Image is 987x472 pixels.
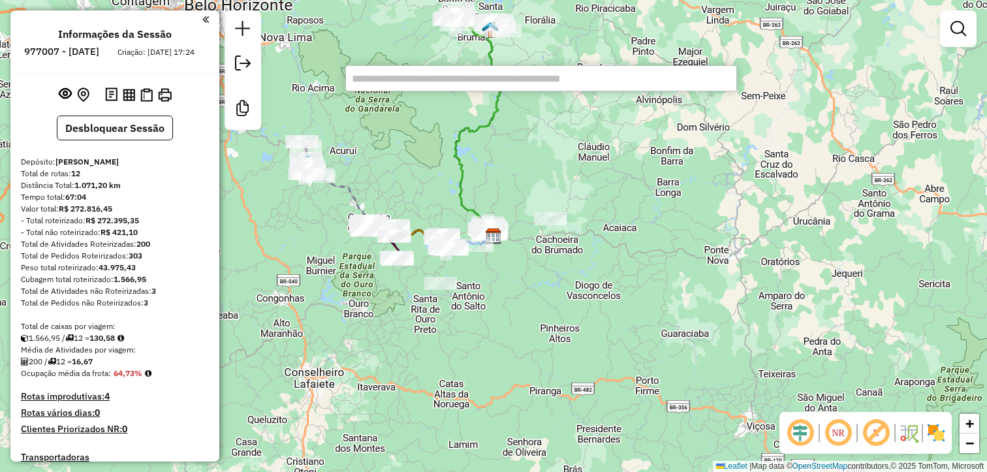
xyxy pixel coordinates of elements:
[21,452,209,463] h4: Transportadoras
[21,368,111,378] span: Ocupação média da frota:
[21,203,209,215] div: Valor total:
[74,180,121,190] strong: 1.071,20 km
[57,116,173,140] button: Desbloquear Sessão
[785,417,816,448] span: Ocultar deslocamento
[114,368,142,378] strong: 64,73%
[898,422,919,443] img: Fluxo de ruas
[117,334,124,342] i: Meta Caixas/viagem: 1,00 Diferença: 129,58
[965,435,974,451] span: −
[482,22,499,39] img: Santa Barbara
[102,85,120,105] button: Logs desbloquear sessão
[151,286,156,296] strong: 3
[21,334,29,342] i: Cubagem total roteirizado
[860,417,892,448] span: Exibir rótulo
[120,86,138,103] button: Visualizar relatório de Roteirização
[21,424,209,435] h4: Clientes Priorizados NR:
[95,407,100,418] strong: 0
[945,16,971,42] a: Exibir filtros
[926,422,947,443] img: Exibir/Ocultar setores
[21,191,209,203] div: Tempo total:
[122,423,127,435] strong: 0
[145,370,151,377] em: Média calculada utilizando a maior ocupação (%Peso ou %Cubagem) de cada rota da sessão. Rotas cro...
[21,297,209,309] div: Total de Pedidos não Roteirizados:
[74,85,92,105] button: Centralizar mapa no depósito ou ponto de apoio
[713,461,987,472] div: Map data © contributors,© 2025 TomTom, Microsoft
[55,157,119,166] strong: [PERSON_NAME]
[138,86,155,104] button: Visualizar Romaneio
[477,14,509,27] div: Atividade não roteirizada - BOI NA BRASA
[960,433,979,453] a: Zoom out
[89,333,115,343] strong: 130,58
[230,16,256,45] a: Nova sessão e pesquisa
[21,407,209,418] h4: Rotas vários dias:
[129,251,142,260] strong: 303
[136,239,150,249] strong: 200
[21,274,209,285] div: Cubagem total roteirizado:
[21,285,209,297] div: Total de Atividades não Roteirizadas:
[822,417,854,448] span: Ocultar NR
[65,192,86,202] strong: 67:04
[101,227,138,237] strong: R$ 421,10
[21,321,209,332] div: Total de caixas por viagem:
[99,262,136,272] strong: 43.975,43
[965,415,974,432] span: +
[716,462,747,471] a: Leaflet
[21,168,209,180] div: Total de rotas:
[21,356,209,368] div: 200 / 12 =
[155,86,174,104] button: Imprimir Rotas
[71,168,80,178] strong: 12
[21,238,209,250] div: Total de Atividades Roteirizadas:
[299,154,316,171] img: GARAGEM ITABIRITO
[65,334,74,342] i: Total de rotas
[48,358,56,366] i: Total de rotas
[21,227,209,238] div: - Total não roteirizado:
[21,215,209,227] div: - Total roteirizado:
[21,180,209,191] div: Distância Total:
[56,84,74,105] button: Exibir sessão original
[21,262,209,274] div: Peso total roteirizado:
[21,332,209,344] div: 1.566,95 / 12 =
[202,12,209,27] a: Clique aqui para minimizar o painel
[114,274,146,284] strong: 1.566,95
[59,204,112,213] strong: R$ 272.816,45
[230,50,256,80] a: Exportar sessão
[21,358,29,366] i: Total de Atividades
[86,215,139,225] strong: R$ 272.395,35
[72,356,93,366] strong: 16,67
[58,28,172,40] h4: Informações da Sessão
[21,250,209,262] div: Total de Pedidos Roteirizados:
[21,344,209,356] div: Média de Atividades por viagem:
[749,462,751,471] span: |
[792,462,848,471] a: OpenStreetMap
[534,212,567,225] div: Atividade não roteirizada - MERCADO SAO CAETANO
[230,95,256,125] a: Criar modelo
[424,277,457,290] div: Atividade não roteirizada - CLAUDIANO LUIZ GUIMA
[21,156,209,168] div: Depósito:
[21,391,209,402] h4: Rotas improdutivas:
[144,298,148,307] strong: 3
[24,46,99,57] h6: 977007 - [DATE]
[960,414,979,433] a: Zoom in
[104,390,110,402] strong: 4
[485,228,502,245] img: Farid - Mariana
[112,46,200,58] div: Criação: [DATE] 17:24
